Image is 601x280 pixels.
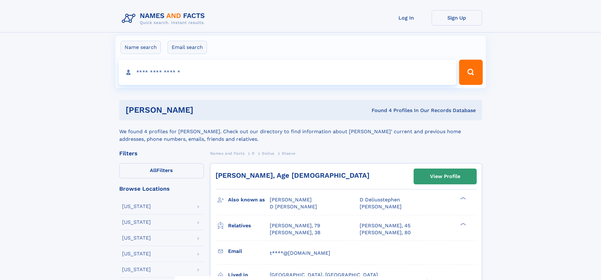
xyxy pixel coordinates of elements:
[210,149,245,157] a: Names and Facts
[252,151,255,156] span: D
[360,197,400,203] span: D Deliusstephen
[459,222,466,226] div: ❯
[119,10,210,27] img: Logo Names and Facts
[119,120,482,143] div: We found 4 profiles for [PERSON_NAME]. Check out our directory to find information about [PERSON_...
[119,163,204,178] label: Filters
[270,229,321,236] a: [PERSON_NAME], 38
[122,251,151,256] div: [US_STATE]
[119,186,204,192] div: Browse Locations
[270,272,378,278] span: [GEOGRAPHIC_DATA], [GEOGRAPHIC_DATA]
[262,149,274,157] a: Delius
[122,220,151,225] div: [US_STATE]
[228,220,270,231] h3: Relatives
[459,60,482,85] button: Search Button
[282,107,476,114] div: Found 4 Profiles In Our Records Database
[270,204,317,210] span: D [PERSON_NAME]
[150,167,156,173] span: All
[119,151,204,156] div: Filters
[432,10,482,26] a: Sign Up
[414,169,476,184] a: View Profile
[122,204,151,209] div: [US_STATE]
[119,60,457,85] input: search input
[360,204,402,210] span: [PERSON_NAME]
[228,246,270,257] h3: Email
[381,10,432,26] a: Log In
[360,222,410,229] a: [PERSON_NAME], 45
[270,197,312,203] span: [PERSON_NAME]
[228,194,270,205] h3: Also known as
[121,41,161,54] label: Name search
[360,229,411,236] a: [PERSON_NAME], 80
[122,235,151,241] div: [US_STATE]
[252,149,255,157] a: D
[215,171,369,179] a: [PERSON_NAME], Age [DEMOGRAPHIC_DATA]
[122,267,151,272] div: [US_STATE]
[459,196,466,200] div: ❯
[282,151,296,156] span: Steeve
[262,151,274,156] span: Delius
[270,222,320,229] a: [PERSON_NAME], 79
[430,169,460,184] div: View Profile
[168,41,207,54] label: Email search
[126,106,283,114] h1: [PERSON_NAME]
